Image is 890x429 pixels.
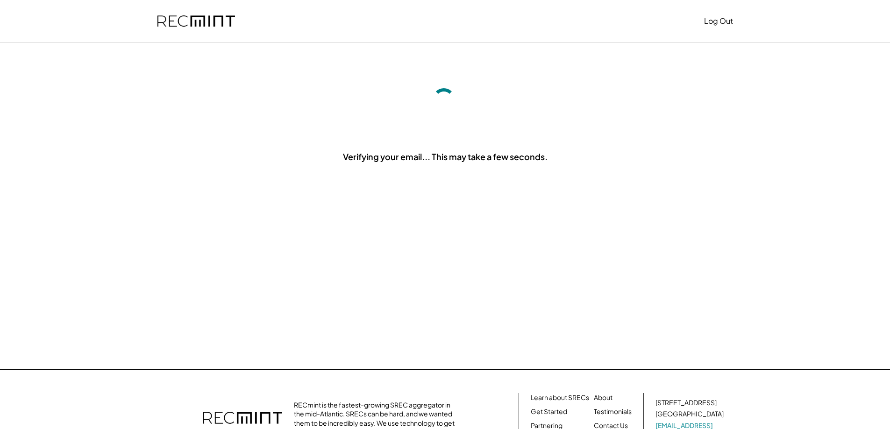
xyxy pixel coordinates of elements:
[343,151,548,162] div: Verifying your email... This may take a few seconds.
[531,393,589,402] a: Learn about SRECs
[157,15,235,27] img: recmint-logotype%403x.png
[704,12,733,30] button: Log Out
[594,407,632,416] a: Testimonials
[655,409,724,419] div: [GEOGRAPHIC_DATA]
[531,407,567,416] a: Get Started
[594,393,612,402] a: About
[655,398,717,408] div: [STREET_ADDRESS]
